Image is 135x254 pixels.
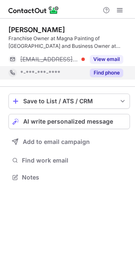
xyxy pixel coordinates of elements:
[90,55,123,63] button: Reveal Button
[8,94,130,109] button: save-profile-one-click
[8,155,130,166] button: Find work email
[22,174,127,181] span: Notes
[22,157,127,164] span: Find work email
[8,5,59,15] img: ContactOut v5.3.10
[20,55,78,63] span: [EMAIL_ADDRESS][DOMAIN_NAME]
[23,98,115,105] div: Save to List / ATS / CRM
[8,134,130,149] button: Add to email campaign
[8,114,130,129] button: AI write personalized message
[8,25,65,34] div: [PERSON_NAME]
[8,171,130,183] button: Notes
[23,138,90,145] span: Add to email campaign
[90,69,123,77] button: Reveal Button
[8,35,130,50] div: Franchise Owner at Magna Painting of [GEOGRAPHIC_DATA] and Business Owner at [GEOGRAPHIC_DATA]
[23,118,113,125] span: AI write personalized message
